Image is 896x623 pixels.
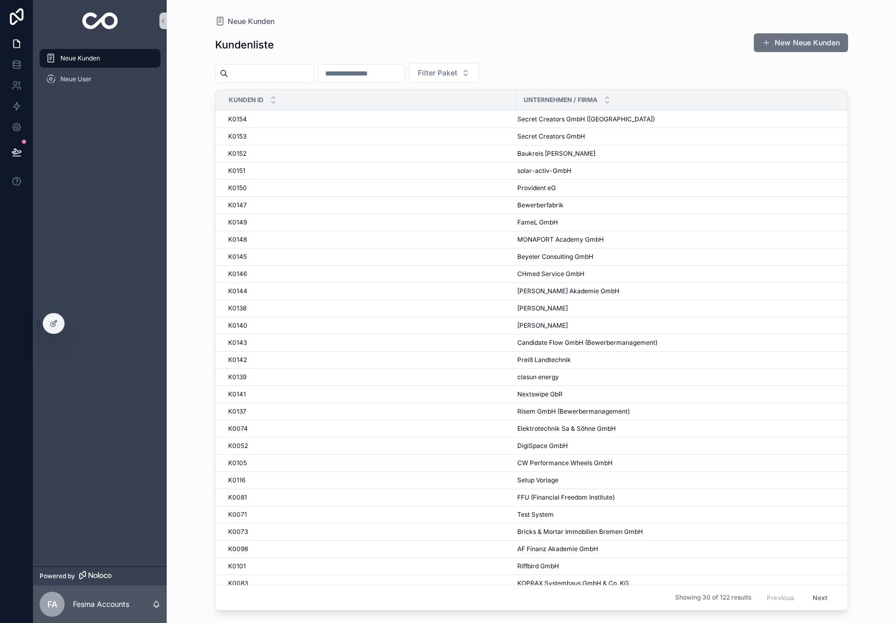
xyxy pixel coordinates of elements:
[40,70,160,89] a: Neue User
[517,562,559,570] span: Riffbird GmbH
[228,356,247,364] span: K0142
[228,562,246,570] span: K0101
[228,390,246,398] span: K0141
[33,42,167,102] div: scrollable content
[517,287,619,295] span: [PERSON_NAME] Akademie GmbH
[517,235,851,244] a: MONAPORT Academy GmbH
[40,49,160,68] a: Neue Kunden
[517,545,598,553] span: AF Finanz Akademie GmbH
[60,54,100,63] span: Neue Kunden
[229,96,264,104] span: Kunden ID
[228,218,247,227] span: K0149
[228,235,511,244] a: K0148
[228,321,247,330] span: K0140
[517,476,558,484] span: Setup Vorlage
[517,304,851,313] a: [PERSON_NAME]
[228,287,247,295] span: K0144
[228,115,511,123] a: K0154
[517,321,568,330] span: [PERSON_NAME]
[517,510,554,519] span: Test System
[228,132,246,141] span: K0153
[517,528,851,536] a: Bricks & Mortar Immobilien Bremen GmbH
[40,572,75,580] span: Powered by
[228,510,511,519] a: K0071
[228,184,247,192] span: K0150
[228,373,511,381] a: K0139
[517,201,851,209] a: Bewerberfabrik
[517,579,629,588] span: KOPRAX Systemhaus GmbH & Co. KG
[228,253,247,261] span: K0145
[517,115,655,123] span: Secret Creators GmbH ([GEOGRAPHIC_DATA])
[47,598,57,610] span: FA
[228,528,511,536] a: K0073
[228,321,511,330] a: K0140
[228,476,245,484] span: K0116
[517,235,604,244] span: MONAPORT Academy GmbH
[228,579,248,588] span: K0083
[517,339,657,347] span: Candidate Flow GmbH (Bewerbermanagement)
[228,270,247,278] span: K0146
[517,545,851,553] a: AF Finanz Akademie GmbH
[228,545,248,553] span: K0098
[517,356,571,364] span: Preiß Landtechnik
[517,270,851,278] a: CHmed Service GmbH
[517,425,616,433] span: Elektrotechnik Sa & Söhne GmbH
[228,407,511,416] a: K0137
[228,493,511,502] a: K0081
[517,425,851,433] a: Elektrotechnik Sa & Söhne GmbH
[517,407,851,416] a: Risem GmbH (Bewerbermanagement)
[517,390,563,398] span: Nextswipe GbR
[228,493,247,502] span: K0081
[228,562,511,570] a: K0101
[409,63,479,83] button: Select Button
[228,270,511,278] a: K0146
[517,476,851,484] a: Setup Vorlage
[228,304,511,313] a: K0138
[517,579,851,588] a: KOPRAX Systemhaus GmbH & Co. KG
[517,442,851,450] a: DigiSpace GmbH
[517,528,643,536] span: Bricks & Mortar Immobilien Bremen GmbH
[517,373,851,381] a: clasun energy
[754,33,848,52] button: New Neue Kunden
[517,407,630,416] span: Risem GmbH (Bewerbermanagement)
[82,13,118,29] img: App logo
[228,132,511,141] a: K0153
[517,167,571,175] span: solar-activ-GmbH
[228,510,247,519] span: K0071
[228,528,248,536] span: K0073
[517,270,584,278] span: CHmed Service GmbH
[228,425,511,433] a: K0074
[228,356,511,364] a: K0142
[517,339,851,347] a: Candidate Flow GmbH (Bewerbermanagement)
[60,75,92,83] span: Neue User
[517,287,851,295] a: [PERSON_NAME] Akademie GmbH
[228,442,511,450] a: K0052
[517,115,851,123] a: Secret Creators GmbH ([GEOGRAPHIC_DATA])
[228,407,246,416] span: K0137
[517,493,851,502] a: FFU (Financial Freedom Institute)
[517,459,613,467] span: CW Performance Wheels GmbH
[517,132,851,141] a: Secret Creators GmbH
[517,390,851,398] a: Nextswipe GbR
[805,590,835,606] button: Next
[228,16,275,27] span: Neue Kunden
[228,184,511,192] a: K0150
[228,201,511,209] a: K0147
[228,579,511,588] a: K0083
[228,167,511,175] a: K0151
[228,235,247,244] span: K0148
[215,38,274,52] h1: Kundenliste
[228,218,511,227] a: K0149
[228,459,511,467] a: K0105
[517,304,568,313] span: [PERSON_NAME]
[517,218,851,227] a: FameL GmbH
[517,510,851,519] a: Test System
[517,356,851,364] a: Preiß Landtechnik
[228,339,247,347] span: K0143
[228,339,511,347] a: K0143
[517,562,851,570] a: Riffbird GmbH
[517,184,556,192] span: Provident eG
[517,218,558,227] span: FameL GmbH
[517,459,851,467] a: CW Performance Wheels GmbH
